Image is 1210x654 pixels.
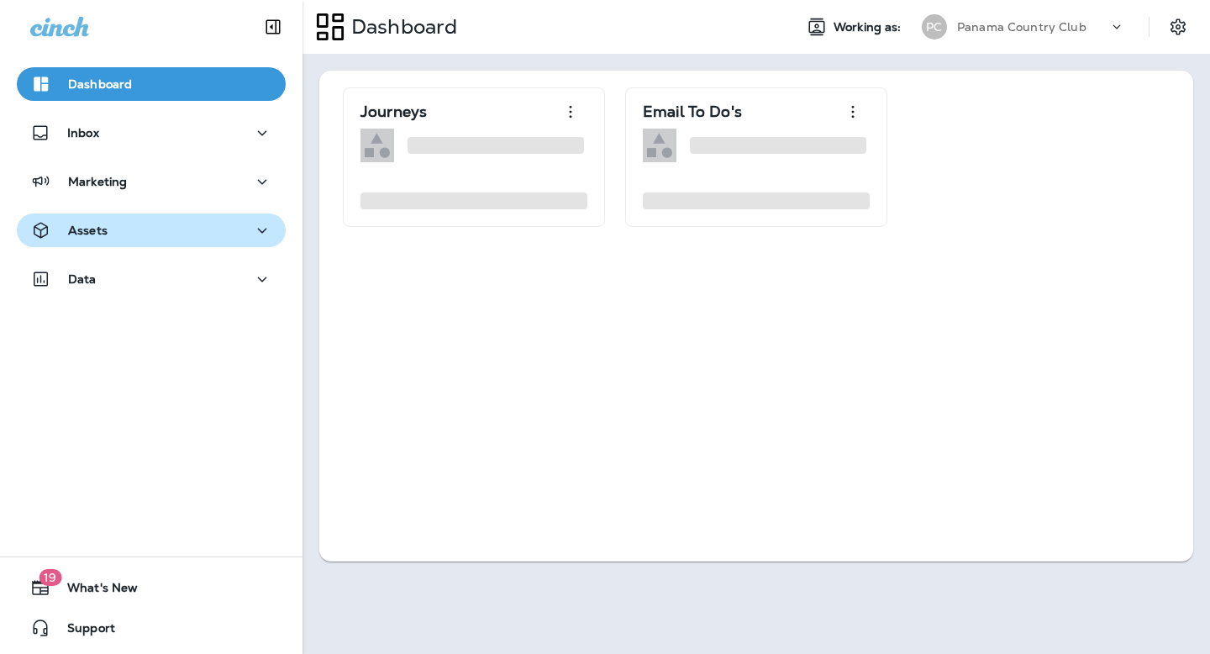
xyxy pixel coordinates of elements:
p: Data [68,272,97,286]
button: Dashboard [17,67,286,101]
button: Inbox [17,116,286,150]
p: Assets [68,224,108,237]
button: Collapse Sidebar [250,10,297,44]
span: Working as: [834,20,905,34]
p: Dashboard [345,14,457,40]
span: What's New [50,581,138,601]
p: Marketing [68,175,127,188]
p: Email To Do's [643,103,742,120]
p: Dashboard [68,77,132,91]
div: PC [922,14,947,40]
p: Journeys [360,103,427,120]
p: Inbox [67,126,99,140]
button: Assets [17,214,286,247]
span: Support [50,621,115,641]
button: Marketing [17,165,286,198]
button: Data [17,262,286,296]
p: Panama Country Club [957,20,1086,34]
button: 19What's New [17,571,286,604]
button: Settings [1163,12,1193,42]
span: 19 [39,569,61,586]
button: Support [17,611,286,645]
